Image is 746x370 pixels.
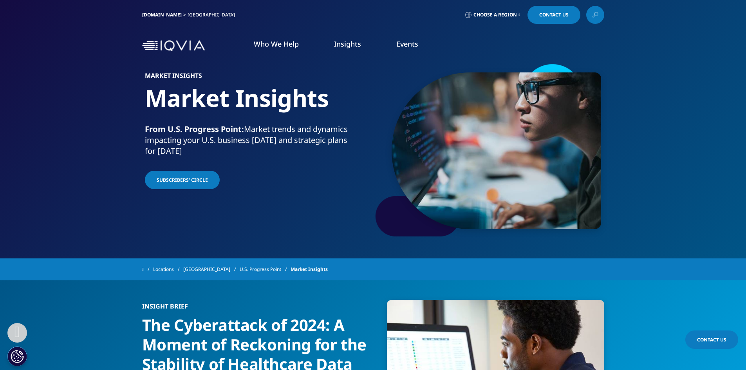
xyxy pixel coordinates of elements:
[142,302,367,310] div: Insight brief
[392,72,601,229] img: 1121_programmer-reading-computer-codes-on-desktop-pc.jpg
[291,262,328,276] span: Market Insights
[7,347,27,366] button: Cookie Settings
[539,13,569,17] span: Contact Us
[240,262,291,276] a: U.S. Progress Point
[145,171,220,189] a: Subscribers' Circle
[142,11,182,18] a: [DOMAIN_NAME]
[208,27,604,64] nav: Primary
[142,40,205,52] img: IQVIA Healthcare Information Technology and Pharma Clinical Research Company
[188,12,238,18] div: [GEOGRAPHIC_DATA]
[145,124,370,157] div: Market trends and dynamics impacting your U.S. business [DATE] and strategic plans for [DATE]
[183,262,240,276] a: [GEOGRAPHIC_DATA]
[145,124,244,134] strong: From U.S. Progress Point:
[145,83,370,124] h1: Market Insights
[153,262,183,276] a: Locations
[473,12,517,18] span: Choose a Region
[697,336,726,343] span: Contact Us
[254,39,299,49] a: Who We Help
[685,330,738,349] a: Contact Us
[157,177,208,183] span: Subscribers' Circle
[145,72,370,83] h6: Market Insights
[334,39,361,49] a: Insights
[527,6,580,24] a: Contact Us
[396,39,418,49] a: Events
